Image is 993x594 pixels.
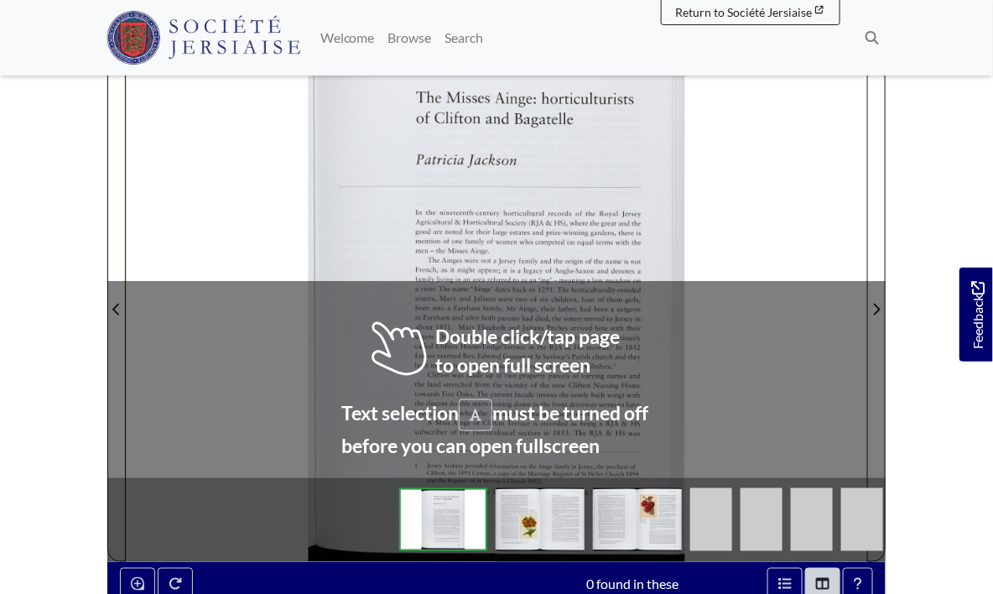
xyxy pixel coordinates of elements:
span: 1851. [436,324,447,330]
span: land [428,381,439,388]
span: of [496,372,501,378]
span: [PERSON_NAME] [415,352,461,358]
span: [PERSON_NAME] [473,295,519,302]
span: family [415,277,432,284]
span: The [428,257,438,263]
span: Charlotte [437,333,464,340]
span: of [450,429,455,435]
span: a [415,287,418,293]
span: Oaks. [457,391,472,398]
span: Misses [448,247,465,253]
span: of [473,419,477,425]
span: a [447,306,450,312]
span: it [450,267,454,273]
span: might [457,268,473,274]
span: information [489,463,514,469]
span: coming [490,401,509,408]
span: large [493,229,504,235]
span: A [427,419,430,425]
span: [PERSON_NAME] [467,152,580,169]
span: double [450,400,468,407]
span: made [466,372,481,378]
span: Misses [490,409,507,416]
span: name [453,287,468,294]
span: [PERSON_NAME] [439,295,486,302]
span: and [469,333,476,339]
span: and [460,295,470,302]
a: Welcome [314,21,382,55]
button: Next Page [867,37,886,562]
span: not [481,258,488,263]
span: Ainges [442,258,460,264]
span: Misses [446,90,486,105]
span: as [441,268,446,274]
span: of [443,238,447,244]
span: the [493,382,500,388]
span: Fareham [454,305,478,311]
span: in [455,277,460,283]
span: men [416,248,425,254]
span: Ainge [453,420,469,427]
span: Five [442,391,451,397]
span: Horticultural [463,219,498,226]
span: later [415,362,425,367]
span: to [454,362,458,368]
span: called [415,343,431,350]
span: Rev. [463,352,472,358]
span: [DEMOGRAPHIC_DATA] [494,362,559,369]
span: Feedback [968,281,988,349]
img: 68573c5543082f75df69449f3cdb01c2b41a1a6b702d19ae8e0bd377f1f95fe0 [399,488,486,551]
span: ‘Ainge’ [471,286,488,293]
span: for [465,228,471,234]
span: are [434,229,440,235]
span: one [452,239,460,245]
span: the [448,470,455,476]
span: a [493,472,496,477]
span: when [460,409,474,416]
span: and [486,111,506,126]
span: living [437,277,452,284]
span: [PERSON_NAME] [428,372,474,378]
span: in [415,315,419,320]
a: Search [439,21,491,55]
button: Previous Page [107,37,126,562]
img: tIeyhm6QgE5S90ydpKWlpaWlpaWlpaWlpaWlpaWlpaWlpaWlpaWlpaWlpaWlpaWlpaWlpaWl9bi15hIC+l3eCcAAAAAASUVOR... [791,488,833,551]
span: an [463,278,468,284]
span: family. [483,305,501,312]
span: up [486,373,491,379]
span: the [436,247,443,253]
span: a [493,258,496,264]
span: Horticultural [473,428,510,436]
span: the [478,410,485,416]
img: tIeyhm6QgE5S90ydpKWlpaWlpaWlpaWlpaWlpaWlpaWlpaWlpaWlpaWlpaWlpaWlpaWlpaWl9bi15hIC+l3eCcAAAAAASUVOR... [741,488,782,551]
span: was [452,373,461,378]
span: as [431,411,436,417]
span: were [465,258,476,264]
span: elegant [426,401,447,408]
span: the [415,381,422,387]
span: Archive [444,463,460,469]
span: 1 [415,462,418,468]
span: [PERSON_NAME] [483,333,529,340]
span: parish [473,363,490,370]
span: stairs [472,400,485,406]
span: sisters, [415,295,434,302]
span: both [481,315,491,320]
span: from [475,381,487,388]
img: Société Jersiaise [107,11,300,65]
span: the [426,209,433,215]
span: House/Lodge/Terrace [460,344,519,351]
span: good [415,229,429,236]
span: ‘ [315,472,316,478]
span: The [416,90,437,105]
span: noted [445,228,461,235]
span: of [486,238,491,244]
span: [PERSON_NAME] [458,324,504,331]
span: appear; [478,268,499,274]
span: French, [415,267,434,274]
span: nineteenth—century [439,210,496,216]
img: 2021 - Article 7 - The Misses Ainge - horticulturists of Clifton and Bagatelle - page 1 [126,37,868,562]
span: river. [421,286,432,292]
span: [PERSON_NAME] [434,109,539,125]
span: born [415,305,428,311]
